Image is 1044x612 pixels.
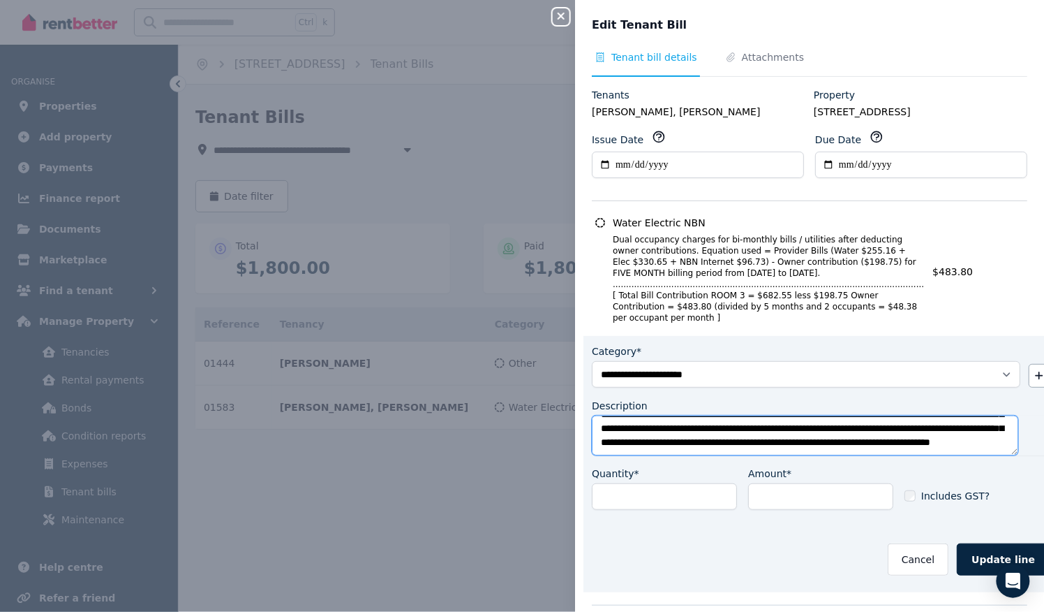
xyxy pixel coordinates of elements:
[815,133,861,147] label: Due Date
[921,489,990,503] span: Includes GST?
[997,564,1030,598] div: Open Intercom Messenger
[814,88,855,102] label: Property
[888,544,948,576] button: Cancel
[592,467,639,481] label: Quantity*
[592,399,648,413] label: Description
[904,490,916,502] input: Includes GST?
[592,50,1027,77] nav: Tabs
[748,467,791,481] label: Amount*
[742,50,804,64] span: Attachments
[613,216,706,230] span: Water Electric NBN
[611,50,697,64] span: Tenant bill details
[596,234,924,323] span: Dual occupancy charges for bi-monthly bills / utilities after deducting owner contributions. Equa...
[814,105,1027,119] legend: [STREET_ADDRESS]
[592,17,687,34] span: Edit Tenant Bill
[592,105,805,119] legend: [PERSON_NAME], [PERSON_NAME]
[932,266,973,277] span: $483.80
[592,344,641,358] label: Category*
[592,88,629,102] label: Tenants
[592,133,643,147] label: Issue Date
